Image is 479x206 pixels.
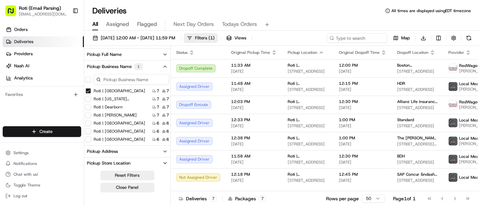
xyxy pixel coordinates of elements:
[339,153,386,159] span: 12:30 PM
[397,99,438,104] span: Allianz Life Insurance of NA
[210,196,217,202] div: 7
[14,27,28,33] span: Orders
[64,97,108,104] span: API Documentation
[288,99,328,104] span: Roti | [GEOGRAPHIC_DATA]
[231,81,277,86] span: 11:48 AM
[288,87,328,92] span: [STREET_ADDRESS]
[397,105,438,110] span: [STREET_ADDRESS]
[3,148,81,158] button: Settings
[184,33,218,43] button: Filters(1)
[14,39,33,45] span: Deliveries
[231,117,277,123] span: 12:33 PM
[327,33,387,43] input: Type to search
[339,160,386,165] span: [DATE]
[87,160,130,166] div: Pickup Store Location
[94,137,145,142] label: Roti | [GEOGRAPHIC_DATA]
[47,113,82,119] a: Powered byPylon
[449,173,457,182] img: lmd_logo.png
[157,96,159,102] span: 7
[13,182,40,188] span: Toggle Theme
[397,87,438,92] span: [STREET_ADDRESS]
[288,153,328,159] span: Roti | [GEOGRAPHIC_DATA]
[90,33,178,43] button: [DATE] 12:00 AM - [DATE] 11:59 PM
[14,75,33,81] span: Analytics
[393,195,416,202] div: Page 1 of 1
[3,3,70,19] button: Roti (Email Parsing)[EMAIL_ADDRESS][DOMAIN_NAME]
[288,63,328,68] span: Roti | [GEOGRAPHIC_DATA]
[397,178,438,183] span: [STREET_ADDRESS]
[23,71,85,76] div: We're available if you need us!
[3,170,81,179] button: Chat with us!
[397,81,405,86] span: HDR
[288,178,328,183] span: [STREET_ADDRESS]
[397,160,438,165] span: [STREET_ADDRESS]
[13,150,29,156] span: Settings
[3,89,81,100] div: Favorites
[94,74,169,85] input: Pickup Business Name
[92,5,127,16] h1: Deliveries
[100,171,154,180] button: Reset Filters
[288,135,328,141] span: Roti | [GEOGRAPHIC_DATA]
[449,118,457,127] img: lmd_logo.png
[84,158,170,169] button: Pickup Store Location
[339,178,386,183] span: [DATE]
[4,95,54,107] a: 📗Knowledge Base
[13,97,52,104] span: Knowledge Base
[173,20,214,28] span: Next Day Orders
[397,153,405,159] span: BDH
[3,36,84,47] a: Deliveries
[3,191,81,201] button: Log out
[19,11,67,17] span: [EMAIL_ADDRESS][DOMAIN_NAME]
[231,105,277,110] span: [DATE]
[134,63,143,70] div: 1
[401,35,410,41] span: Map
[3,48,84,59] a: Providers
[23,64,110,71] div: Start new chat
[397,69,438,74] span: [STREET_ADDRESS]
[234,35,246,41] span: Views
[231,50,270,55] span: Original Pickup Time
[231,87,277,92] span: [DATE]
[87,52,122,58] div: Pickup Full Name
[84,146,170,157] button: Pickup Address
[231,178,277,183] span: [DATE]
[397,135,438,141] span: The [PERSON_NAME] Company/EZCater# CXH-AV9
[14,51,33,57] span: Providers
[3,73,84,83] a: Analytics
[288,117,328,123] span: Roti | [GEOGRAPHIC_DATA]
[7,98,12,103] div: 📗
[288,81,328,86] span: Roti | [GEOGRAPHIC_DATA]
[231,135,277,141] span: 12:38 PM
[449,137,457,145] img: lmd_logo.png
[13,161,37,166] span: Notifications
[339,105,386,110] span: [DATE]
[339,87,386,92] span: [DATE]
[288,160,328,165] span: [STREET_ADDRESS]
[231,153,277,159] span: 11:58 AM
[397,172,438,177] span: SAP Concur &ndash; [GEOGRAPHIC_DATA]
[339,50,380,55] span: Original Dropoff Time
[101,35,175,41] span: [DATE] 12:00 AM - [DATE] 11:59 PM
[84,49,170,60] button: Pickup Full Name
[176,50,188,55] span: Status
[92,20,98,28] span: All
[339,117,386,123] span: 1:00 PM
[94,96,148,102] label: Roti | [US_STATE][GEOGRAPHIC_DATA]
[157,121,159,126] span: 6
[94,88,145,94] label: Roti | [GEOGRAPHIC_DATA]
[106,20,129,28] span: Assigned
[397,117,414,123] span: Standard
[39,129,53,135] span: Create
[339,141,386,147] span: [DATE]
[464,33,474,43] button: Refresh
[339,69,386,74] span: [DATE]
[449,64,457,73] img: time_to_eat_nevada_logo
[19,5,61,11] span: Roti (Email Parsing)
[223,33,249,43] button: Views
[157,88,159,94] span: 7
[288,123,328,129] span: [STREET_ADDRESS]
[288,172,328,177] span: Roti | [GEOGRAPHIC_DATA]
[231,63,277,68] span: 11:33 AM
[157,137,159,142] span: 6
[449,100,457,109] img: time_to_eat_nevada_logo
